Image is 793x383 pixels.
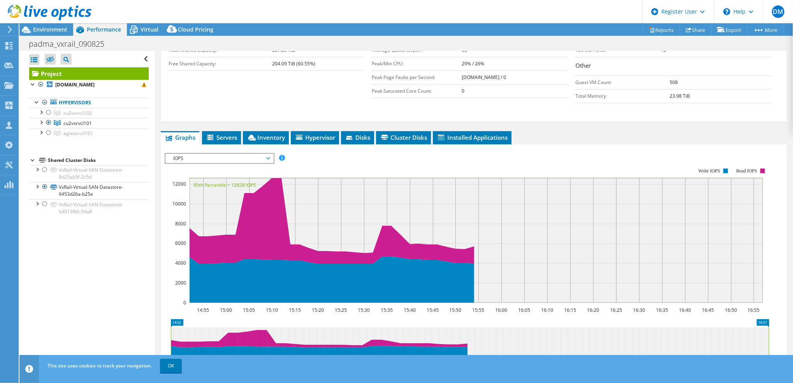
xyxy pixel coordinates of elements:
[29,182,149,199] a: VxRail-Virtual-SAN-Datastore-9453d26a-b25e
[372,57,462,70] td: Peak/Min CPU:
[175,240,186,246] text: 6000
[29,67,149,80] a: Project
[518,307,530,313] text: 16:05
[661,47,666,53] b: 16
[169,154,269,163] span: IOPS
[462,88,464,94] b: 0
[587,307,599,313] text: 16:20
[372,70,462,84] td: Peak Page Faults per Second:
[345,134,370,141] span: Disks
[25,40,116,48] h1: padma_vxrail_090825
[679,307,691,313] text: 16:40
[289,307,301,313] text: 15:15
[312,307,324,313] text: 15:20
[193,182,256,188] text: 95th Percentile = 12628 IOPS
[427,307,439,313] text: 15:45
[725,307,737,313] text: 16:50
[747,24,783,36] a: More
[197,307,209,313] text: 14:55
[141,26,158,33] span: Virtual
[702,307,714,313] text: 16:45
[656,307,668,313] text: 16:35
[175,260,186,266] text: 4000
[437,134,508,141] span: Installed Applications
[295,134,335,141] span: Hypervisor
[575,61,771,72] h3: Other
[633,307,645,313] text: 16:30
[381,307,393,313] text: 15:35
[358,307,370,313] text: 15:30
[266,307,278,313] text: 15:10
[462,74,506,81] b: [DOMAIN_NAME] / 0
[63,120,92,126] span: cu2vxrvcl101
[87,26,121,33] span: Performance
[747,307,760,313] text: 16:55
[29,108,149,118] a: cu2vxrvcl102
[169,57,272,70] td: Free Shared Capacity:
[564,307,576,313] text: 16:15
[670,79,678,86] b: 508
[462,47,467,53] b: 55
[698,168,720,174] text: Write IOPS
[472,307,484,313] text: 15:55
[380,134,427,141] span: Cluster Disks
[670,93,690,99] b: 23.98 TiB
[172,181,186,187] text: 12000
[575,89,670,103] td: Total Memory:
[29,118,149,128] a: cu2vxrvcl101
[272,60,315,67] b: 204.09 TiB (60.55%)
[206,134,237,141] span: Servers
[220,307,232,313] text: 15:00
[29,80,149,90] a: [DOMAIN_NAME]
[680,24,712,36] a: Share
[48,156,149,165] div: Shared Cluster Disks
[47,362,152,369] span: This site uses cookies to track your navigation.
[165,134,195,141] span: Graphs
[247,134,285,141] span: Inventory
[643,24,680,36] a: Reports
[462,60,484,67] b: 29% / 26%
[63,110,92,116] span: cu2vxrvcl102
[172,200,186,207] text: 10000
[29,98,149,108] a: Hypervisors
[449,307,461,313] text: 15:50
[404,307,416,313] text: 15:40
[723,8,730,15] svg: \n
[175,279,186,286] text: 2000
[160,359,182,373] a: OK
[736,168,757,174] text: Read IOPS
[610,307,622,313] text: 16:25
[335,307,347,313] text: 15:25
[772,5,784,18] span: DM
[33,26,67,33] span: Environment
[541,307,553,313] text: 16:10
[272,47,295,53] b: 337.09 TiB
[29,199,149,216] a: VxRail-Virtual-SAN-Datastore-b4013fb6-54a8
[29,165,149,182] a: VxRail-Virtual-SAN-Datastore-8d25ab5f-2c5d
[175,220,186,227] text: 8000
[29,128,149,138] a: egwvxrvcl101
[372,84,462,98] td: Peak Saturated Core Count:
[711,24,747,36] a: Export
[575,76,670,89] td: Guest VM Count:
[63,130,93,137] span: egwvxrvcl101
[178,26,213,33] span: Cloud Pricing
[243,307,255,313] text: 15:05
[183,299,186,306] text: 0
[55,81,95,88] b: [DOMAIN_NAME]
[495,307,507,313] text: 16:00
